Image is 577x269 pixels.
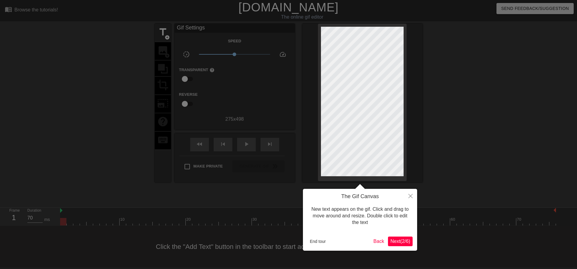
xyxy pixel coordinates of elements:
[307,193,413,200] h4: The Gif Canvas
[307,200,413,232] div: New text appears on the gif. Click and drag to move around and resize. Double click to edit the text
[404,189,417,203] button: Close
[390,239,410,244] span: Next ( 2 / 6 )
[371,237,387,246] button: Back
[307,237,328,246] button: End tour
[388,237,413,246] button: Next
